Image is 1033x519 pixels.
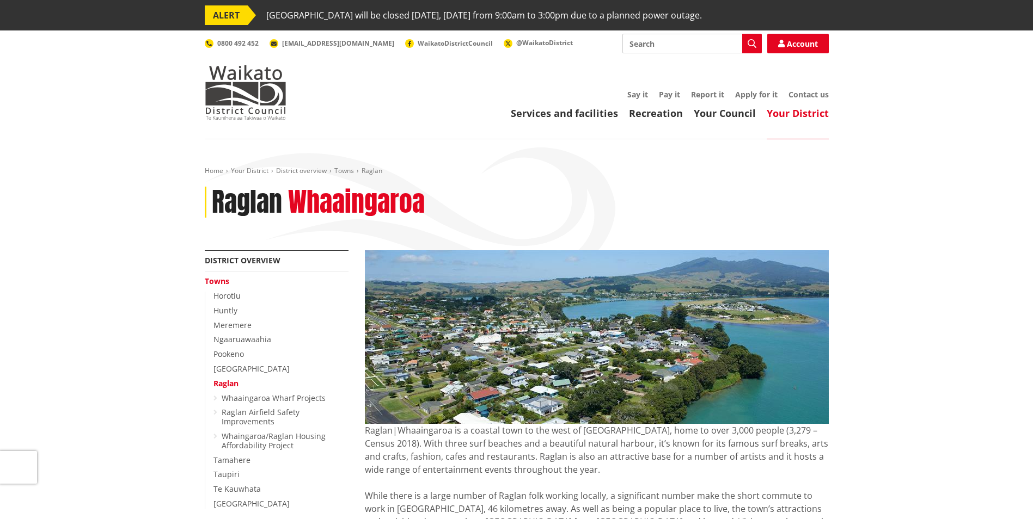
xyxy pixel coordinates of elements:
[276,166,327,175] a: District overview
[213,378,239,388] a: Raglan
[213,455,250,465] a: Tamahere
[222,393,326,403] a: Whaaingaroa Wharf Projects
[788,89,829,100] a: Contact us
[735,89,778,100] a: Apply for it
[213,363,290,374] a: [GEOGRAPHIC_DATA]
[504,38,573,47] a: @WaikatoDistrict
[405,39,493,48] a: WaikatoDistrictCouncil
[365,250,829,424] img: View of the walk bridge in Raglan
[222,431,326,450] a: Whaingaroa/Raglan Housing Affordability Project
[213,469,240,479] a: Taupiri
[213,498,290,509] a: [GEOGRAPHIC_DATA]
[212,187,282,218] h1: Raglan
[270,39,394,48] a: [EMAIL_ADDRESS][DOMAIN_NAME]
[627,89,648,100] a: Say it
[622,34,762,53] input: Search input
[205,65,286,120] img: Waikato District Council - Te Kaunihera aa Takiwaa o Waikato
[767,34,829,53] a: Account
[205,39,259,48] a: 0800 492 452
[516,38,573,47] span: @WaikatoDistrict
[222,407,299,427] a: Raglan Airfield Safety Improvements
[205,5,248,25] span: ALERT
[691,89,724,100] a: Report it
[362,166,382,175] span: Raglan
[288,187,425,218] h2: Whaaingaroa
[418,39,493,48] span: WaikatoDistrictCouncil
[511,107,618,120] a: Services and facilities
[213,334,271,344] a: Ngaaruawaahia
[629,107,683,120] a: Recreation
[231,166,268,175] a: Your District
[213,484,261,494] a: Te Kauwhata
[282,39,394,48] span: [EMAIL_ADDRESS][DOMAIN_NAME]
[659,89,680,100] a: Pay it
[213,320,252,330] a: Meremere
[767,107,829,120] a: Your District
[205,166,829,176] nav: breadcrumb
[217,39,259,48] span: 0800 492 452
[266,5,702,25] span: [GEOGRAPHIC_DATA] will be closed [DATE], [DATE] from 9:00am to 3:00pm due to a planned power outage.
[213,291,241,301] a: Horotiu
[694,107,756,120] a: Your Council
[334,166,354,175] a: Towns
[213,349,244,359] a: Pookeno
[205,276,229,286] a: Towns
[213,305,237,316] a: Huntly
[205,166,223,175] a: Home
[205,255,280,265] a: District overview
